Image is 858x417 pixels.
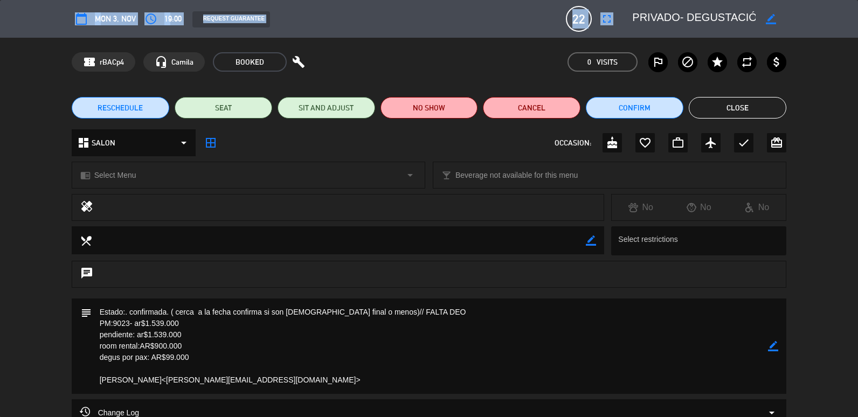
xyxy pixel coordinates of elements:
i: arrow_drop_down [177,136,190,149]
i: local_bar [441,170,452,180]
div: No [728,200,786,214]
i: build [292,55,305,68]
i: favorite_border [639,136,652,149]
i: outlined_flag [652,55,665,68]
span: 0 [587,56,591,68]
i: border_color [768,341,778,351]
div: REQUEST GUARANTEE [192,11,270,27]
span: 19:00 [164,12,182,25]
i: arrow_drop_down [404,169,417,182]
i: card_giftcard [770,136,783,149]
button: SIT AND ADJUST [278,97,375,119]
span: OCCASION: [555,137,591,149]
i: calendar_today [75,12,88,25]
span: BOOKED [213,52,287,72]
span: Mon 3, Nov [95,12,136,25]
i: airplanemode_active [704,136,717,149]
button: SEAT [175,97,272,119]
button: access_time [141,9,161,29]
i: border_color [586,235,596,246]
em: Visits [597,56,618,68]
i: healing [80,200,93,215]
span: SALON [92,137,115,149]
i: attach_money [770,55,783,68]
button: NO SHOW [380,97,478,119]
i: fullscreen [600,12,613,25]
i: border_color [766,14,776,24]
span: Beverage not available for this menu [455,169,578,182]
i: subject [80,307,92,318]
i: work_outline [672,136,684,149]
i: star [711,55,724,68]
i: chat [80,267,93,282]
span: RESCHEDULE [98,102,143,114]
button: fullscreen [597,9,617,29]
span: Camila [171,56,193,68]
div: No [670,200,728,214]
div: No [612,200,670,214]
i: dashboard [77,136,90,149]
button: Confirm [586,97,683,119]
i: local_dining [80,234,92,246]
span: 22 [566,6,592,32]
button: RESCHEDULE [72,97,169,119]
span: confirmation_number [83,55,96,68]
i: access_time [144,12,157,25]
i: chrome_reader_mode [80,170,91,180]
i: headset_mic [155,55,168,68]
i: check [737,136,750,149]
i: block [681,55,694,68]
button: calendar_today [72,9,91,29]
span: Select Menu [94,169,136,182]
i: cake [606,136,619,149]
button: Cancel [483,97,580,119]
span: rBACp4 [100,56,124,68]
button: Close [689,97,786,119]
i: repeat [741,55,753,68]
i: border_all [204,136,217,149]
